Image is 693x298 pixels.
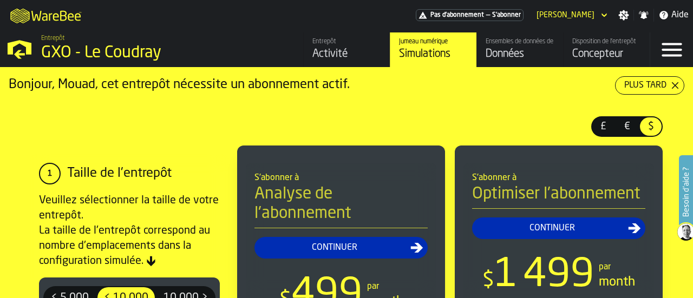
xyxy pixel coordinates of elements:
[654,9,693,22] label: button-toggle-Aide
[416,9,524,21] div: Abonnement au menu
[476,222,628,235] div: Continuer
[572,47,641,62] div: Concepteur
[41,43,295,63] div: GXO - Le Coudray
[41,35,65,42] span: Entrepôt
[39,163,61,184] div: 1
[618,120,636,134] span: €
[254,171,428,184] div: S'abonner à
[616,117,638,136] div: thumb
[254,184,428,228] h4: Analyse de l'abonnement
[303,32,390,67] a: link-to-/wh/i/efd9e906-5eb9-41af-aac9-d3e075764b8d/feed/
[486,38,554,45] div: Ensembles de données de l'entrepôt
[591,116,615,137] label: button-switch-multi-£
[494,256,594,295] span: 1 499
[254,237,428,259] button: button-Continuer
[430,11,484,19] span: Pas d'abonnement
[532,9,610,22] div: DropdownMenuValue-Mouad Aboullait
[39,193,220,269] div: Veuillez sélectionner la taille de votre entrepôt. La taille de l'entrepôt correspond au nombre d...
[9,76,615,94] div: Bonjour, Mouad, cet entrepôt nécessite un abonnement actif.
[614,10,633,21] label: button-toggle-Paramètres
[615,76,684,95] button: button-Plus tard
[615,116,639,137] label: button-switch-multi-€
[650,32,693,67] label: button-toggle-Menu
[399,47,468,62] div: Simulations
[680,156,692,228] label: Besoin d'aide ?
[312,47,381,62] div: Activité
[482,270,494,292] span: $
[472,217,645,239] button: button-Continuer
[476,32,563,67] a: link-to-/wh/i/efd9e906-5eb9-41af-aac9-d3e075764b8d/data
[390,32,476,67] a: link-to-/wh/i/efd9e906-5eb9-41af-aac9-d3e075764b8d/simulations
[592,117,614,136] div: thumb
[639,116,663,137] label: button-switch-multi-$
[537,11,594,19] div: DropdownMenuValue-Mouad Aboullait
[367,280,379,293] div: par
[594,120,612,134] span: £
[67,165,172,182] div: Taille de l'entrepôt
[620,79,671,92] div: Plus tard
[486,11,490,19] span: —
[599,274,635,291] div: month
[634,10,653,21] label: button-toggle-Notifications
[472,184,645,209] h4: Optimiser l'abonnement
[416,9,524,21] a: link-to-/wh/i/efd9e906-5eb9-41af-aac9-d3e075764b8d/pricing/
[399,38,468,45] div: Jumeau numérique
[671,9,689,22] span: Aide
[640,117,662,136] div: thumb
[492,11,521,19] span: S'abonner
[259,241,410,254] div: Continuer
[642,120,659,134] span: $
[572,38,641,45] div: Disposition de l'entrepôt
[472,171,645,184] div: S'abonner à
[312,38,381,45] div: Entrepôt
[599,261,611,274] div: par
[486,47,554,62] div: Données
[563,32,650,67] a: link-to-/wh/i/efd9e906-5eb9-41af-aac9-d3e075764b8d/designer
